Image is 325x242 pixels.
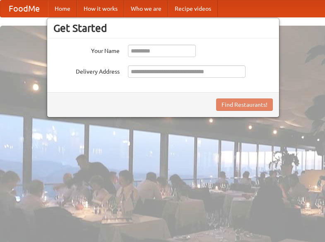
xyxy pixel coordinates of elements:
[48,0,77,17] a: Home
[53,22,273,34] h3: Get Started
[124,0,168,17] a: Who we are
[0,0,48,17] a: FoodMe
[168,0,218,17] a: Recipe videos
[77,0,124,17] a: How it works
[216,98,273,111] button: Find Restaurants!
[53,45,120,55] label: Your Name
[53,65,120,76] label: Delivery Address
